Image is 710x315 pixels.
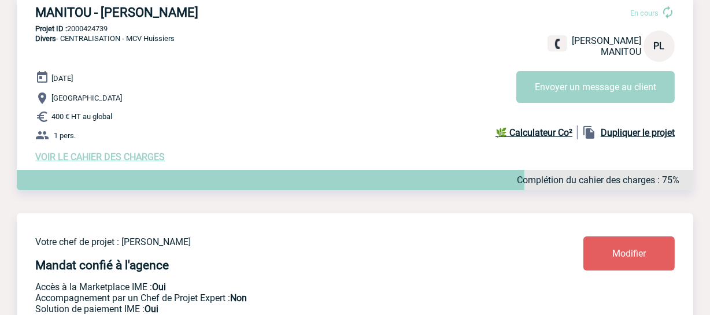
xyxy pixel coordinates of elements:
b: Oui [145,303,158,314]
h4: Mandat confié à l'agence [35,258,169,272]
p: 2000424739 [17,24,693,33]
img: fixe.png [552,39,563,49]
p: Conformité aux process achat client, Prise en charge de la facturation, Mutualisation de plusieur... [35,303,515,314]
span: En cours [630,9,659,17]
a: 🌿 Calculateur Co² [495,125,578,139]
span: [PERSON_NAME] [572,35,641,46]
span: [GEOGRAPHIC_DATA] [51,94,122,103]
p: Votre chef de projet : [PERSON_NAME] [35,236,515,247]
img: file_copy-black-24dp.png [582,125,596,139]
span: Modifier [612,248,646,259]
b: Non [230,292,247,303]
span: - CENTRALISATION - MCV Huissiers [35,34,175,43]
h3: MANITOU - [PERSON_NAME] [35,5,382,20]
p: Prestation payante [35,292,515,303]
b: Oui [152,281,166,292]
a: VOIR LE CAHIER DES CHARGES [35,151,165,162]
button: Envoyer un message au client [516,71,675,103]
b: Dupliquer le projet [601,127,675,138]
span: PL [654,40,665,51]
span: [DATE] [51,74,73,83]
span: 1 pers. [54,131,76,140]
span: 400 € HT au global [51,113,112,121]
span: Divers [35,34,56,43]
b: Projet ID : [35,24,67,33]
b: 🌿 Calculateur Co² [495,127,572,138]
span: MANITOU [601,46,641,57]
p: Accès à la Marketplace IME : [35,281,515,292]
